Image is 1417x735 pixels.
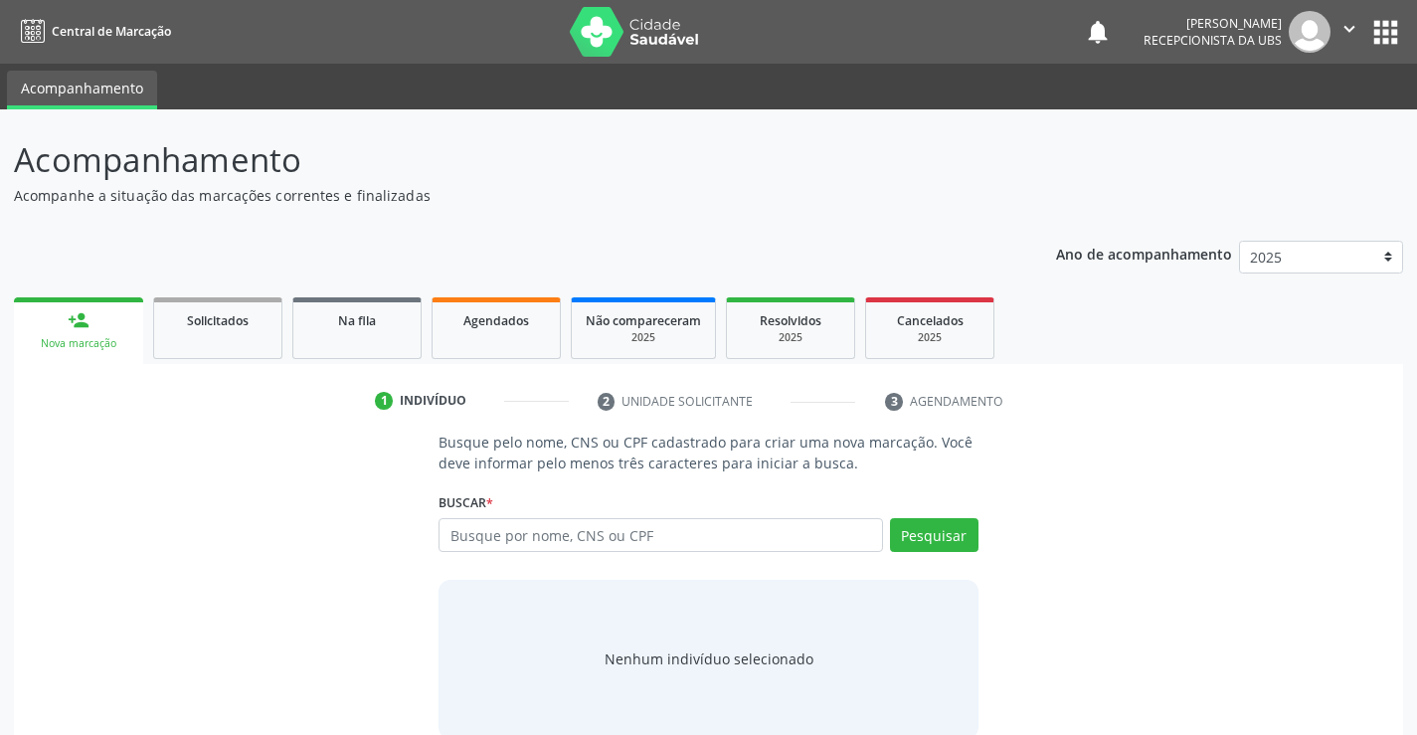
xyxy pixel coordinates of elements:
[1289,11,1330,53] img: img
[586,330,701,345] div: 2025
[890,518,978,552] button: Pesquisar
[897,312,964,329] span: Cancelados
[741,330,840,345] div: 2025
[14,135,986,185] p: Acompanhamento
[1144,32,1282,49] span: Recepcionista da UBS
[1084,18,1112,46] button: notifications
[1330,11,1368,53] button: 
[1338,18,1360,40] i: 
[52,23,171,40] span: Central de Marcação
[28,336,129,351] div: Nova marcação
[375,392,393,410] div: 1
[586,312,701,329] span: Não compareceram
[187,312,249,329] span: Solicitados
[1056,241,1232,266] p: Ano de acompanhamento
[1144,15,1282,32] div: [PERSON_NAME]
[439,518,882,552] input: Busque por nome, CNS ou CPF
[760,312,821,329] span: Resolvidos
[68,309,89,331] div: person_add
[463,312,529,329] span: Agendados
[7,71,157,109] a: Acompanhamento
[605,648,813,669] div: Nenhum indivíduo selecionado
[1368,15,1403,50] button: apps
[880,330,979,345] div: 2025
[338,312,376,329] span: Na fila
[439,432,977,473] p: Busque pelo nome, CNS ou CPF cadastrado para criar uma nova marcação. Você deve informar pelo men...
[439,487,493,518] label: Buscar
[14,15,171,48] a: Central de Marcação
[400,392,466,410] div: Indivíduo
[14,185,986,206] p: Acompanhe a situação das marcações correntes e finalizadas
